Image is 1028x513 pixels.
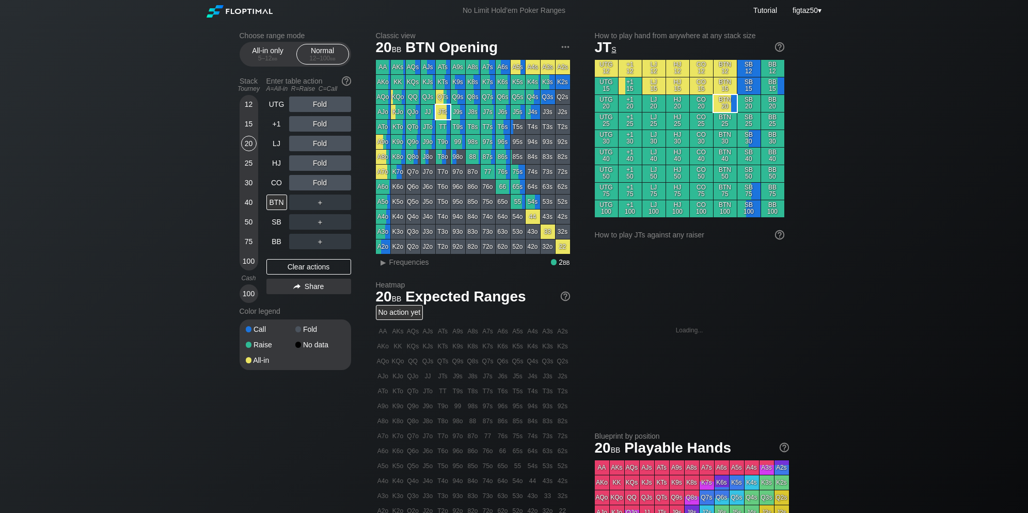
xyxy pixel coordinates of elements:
div: Raise [246,341,295,348]
div: 97o [451,165,465,179]
div: ▾ [790,5,823,16]
div: Tourney [235,85,262,92]
div: JJ [421,105,435,119]
div: +1 20 [619,95,642,112]
div: LJ 75 [642,183,666,200]
div: +1 15 [619,77,642,94]
div: K2o [391,239,405,254]
div: No data [295,341,345,348]
div: CO 75 [690,183,713,200]
div: 25 [241,155,257,171]
div: 75s [511,165,525,179]
div: 62o [496,239,510,254]
div: J5o [421,195,435,209]
div: J8o [421,150,435,164]
div: ＋ [289,195,351,210]
img: help.32db89a4.svg [774,41,785,53]
div: BB 50 [761,165,784,182]
div: UTG [266,97,287,112]
div: No Limit Hold’em Poker Ranges [447,6,581,17]
div: JTs [436,105,450,119]
div: LJ 50 [642,165,666,182]
div: A6s [496,60,510,74]
div: TT [436,120,450,134]
div: 63s [541,180,555,194]
div: +1 25 [619,113,642,130]
span: bb [392,43,402,54]
div: 54o [511,210,525,224]
div: K8s [466,75,480,89]
div: LJ 12 [642,60,666,77]
div: 76s [496,165,510,179]
div: HJ 50 [666,165,689,182]
div: SB 30 [737,130,761,147]
div: All-in [246,357,295,364]
div: CO 40 [690,148,713,165]
div: KJs [421,75,435,89]
div: T2s [556,120,570,134]
div: UTG 50 [595,165,618,182]
div: SB 40 [737,148,761,165]
div: CO [266,175,287,190]
div: A2s [556,60,570,74]
div: 77 [481,165,495,179]
div: 76o [481,180,495,194]
div: A3o [376,225,390,239]
div: Q7s [481,90,495,104]
div: 44 [526,210,540,224]
div: BTN 15 [714,77,737,94]
div: BTN 50 [714,165,737,182]
h2: How to play hand from anywhere at any stack size [595,31,784,40]
div: A9s [451,60,465,74]
div: 62s [556,180,570,194]
div: J6o [421,180,435,194]
div: UTG 20 [595,95,618,112]
div: J9o [421,135,435,149]
div: KJo [391,105,405,119]
div: Q3o [406,225,420,239]
div: 84s [526,150,540,164]
div: 5 – 12 [246,55,290,62]
div: +1 75 [619,183,642,200]
div: 73o [481,225,495,239]
div: AQs [406,60,420,74]
div: K7o [391,165,405,179]
div: UTG 12 [595,60,618,77]
div: 55 [511,195,525,209]
div: 53s [541,195,555,209]
div: K9o [391,135,405,149]
img: help.32db89a4.svg [341,75,352,87]
div: 84o [466,210,480,224]
div: BB [266,234,287,249]
div: Enter table action [266,73,351,97]
div: K6s [496,75,510,89]
div: HJ 30 [666,130,689,147]
div: QTs [436,90,450,104]
div: AJs [421,60,435,74]
div: UTG 25 [595,113,618,130]
div: T9s [451,120,465,134]
img: Floptimal logo [207,5,273,18]
div: QQ [406,90,420,104]
div: ATo [376,120,390,134]
div: 65s [511,180,525,194]
div: 72o [481,239,495,254]
div: Fold [289,155,351,171]
div: T4o [436,210,450,224]
div: BTN 25 [714,113,737,130]
div: K2s [556,75,570,89]
div: 94s [526,135,540,149]
div: BTN 75 [714,183,737,200]
div: T4s [526,120,540,134]
div: Q8s [466,90,480,104]
div: +1 50 [619,165,642,182]
div: CO 12 [690,60,713,77]
div: SB 15 [737,77,761,94]
div: J9s [451,105,465,119]
div: 98s [466,135,480,149]
div: ＋ [289,214,351,230]
div: HJ 100 [666,200,689,217]
span: bb [272,55,278,62]
div: 83s [541,150,555,164]
div: 96o [451,180,465,194]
